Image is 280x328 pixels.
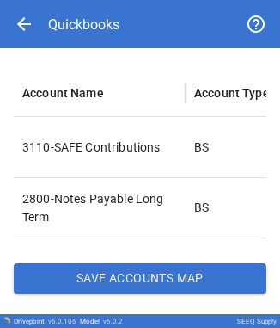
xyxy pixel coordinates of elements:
span: arrow_back [14,14,34,34]
p: BS [194,139,209,156]
div: Account Name [22,86,104,100]
span: v 6.0.106 [48,318,76,325]
img: Drivepoint [3,317,10,324]
div: Quickbooks [48,16,119,33]
button: Save Accounts Map [14,263,266,294]
p: BS [194,199,209,216]
p: 3110-SAFE Contributions [22,139,177,156]
span: v 5.0.2 [103,318,123,325]
div: Model [80,318,123,325]
div: Account Type [194,86,270,100]
p: 2800-Notes Payable Long Term [22,190,177,225]
div: Drivepoint [14,318,76,325]
div: SEEQ Supply [237,318,277,325]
